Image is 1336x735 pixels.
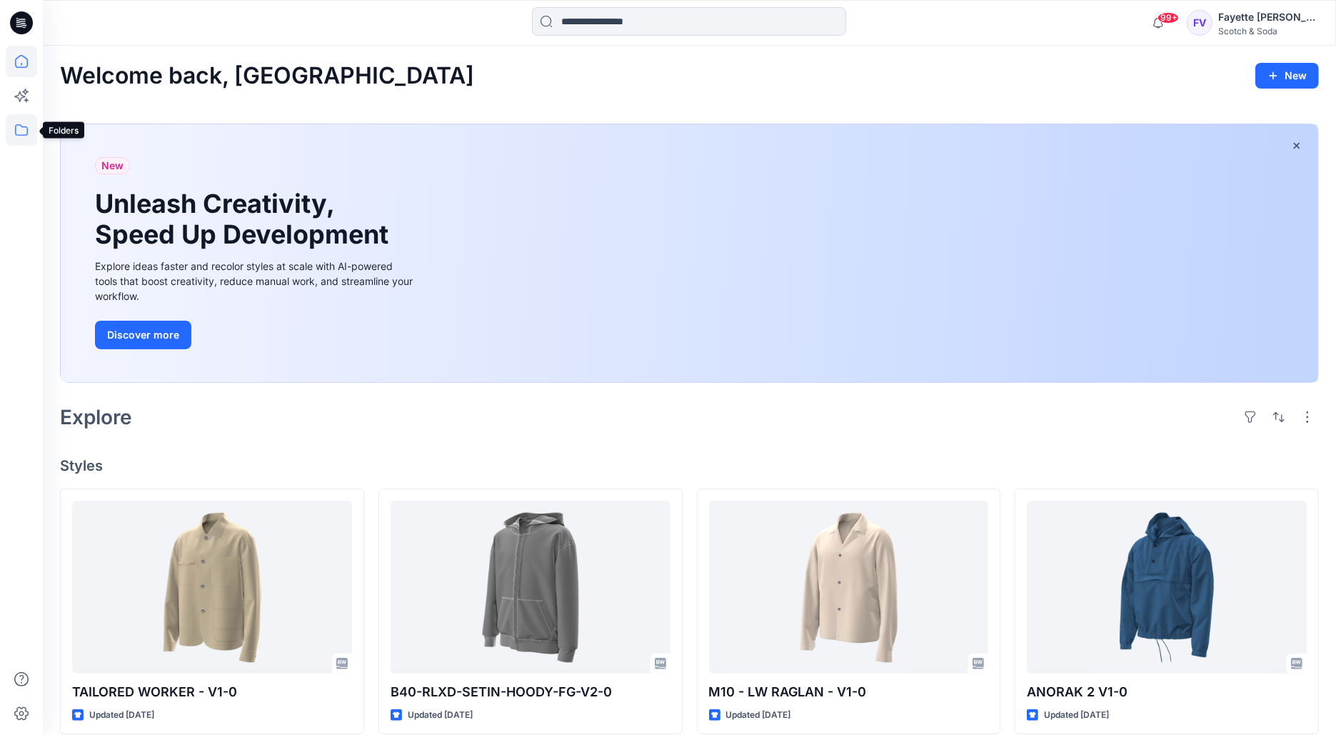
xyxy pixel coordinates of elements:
[391,501,670,674] a: B40-RLXD-SETIN-HOODY-FG-V2-0
[1218,26,1318,36] div: Scotch & Soda
[60,457,1319,474] h4: Styles
[1255,63,1319,89] button: New
[1157,12,1179,24] span: 99+
[89,708,154,723] p: Updated [DATE]
[1187,10,1212,36] div: FV
[1027,501,1307,674] a: ANORAK 2 V1-0
[60,63,474,89] h2: Welcome back, [GEOGRAPHIC_DATA]
[95,321,416,349] a: Discover more
[709,501,989,674] a: M10 - LW RAGLAN - V1-0
[95,189,395,250] h1: Unleash Creativity, Speed Up Development
[95,321,191,349] button: Discover more
[709,682,989,702] p: M10 - LW RAGLAN - V1-0
[101,157,124,174] span: New
[1027,682,1307,702] p: ANORAK 2 V1-0
[60,406,132,429] h2: Explore
[726,708,791,723] p: Updated [DATE]
[408,708,473,723] p: Updated [DATE]
[391,682,670,702] p: B40-RLXD-SETIN-HOODY-FG-V2-0
[72,682,352,702] p: TAILORED WORKER - V1-0
[72,501,352,674] a: TAILORED WORKER - V1-0
[95,259,416,304] div: Explore ideas faster and recolor styles at scale with AI-powered tools that boost creativity, red...
[1218,9,1318,26] div: Fayette [PERSON_NAME]
[1044,708,1109,723] p: Updated [DATE]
